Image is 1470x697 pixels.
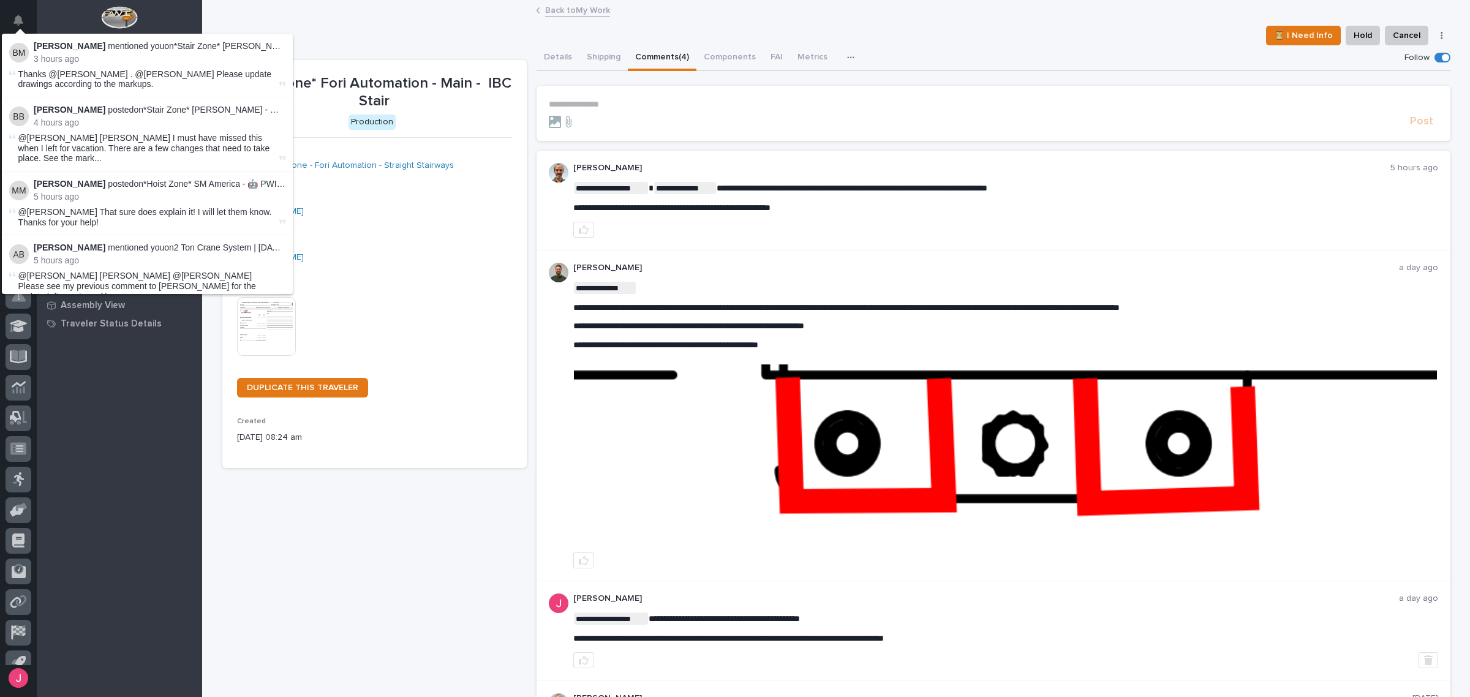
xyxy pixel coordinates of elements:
a: 27101 - Stair Zone - Fori Automation - Straight Stairways [237,159,454,172]
a: Traveler Status Details [37,314,202,333]
strong: [PERSON_NAME] [34,41,105,51]
p: posted on : [34,179,285,189]
img: AATXAJw4slNr5ea0WduZQVIpKGhdapBAGQ9xVsOeEvl5=s96-c [549,263,568,282]
a: *Stair Zone* [PERSON_NAME] - Main - Platform #1 [143,105,340,115]
p: mentioned you on : [34,41,285,51]
button: Delete post [1419,652,1438,668]
img: Ben Miller [9,43,29,62]
button: Notifications [6,7,31,33]
p: [PERSON_NAME] [573,263,1399,273]
p: Traveler Status Details [61,318,162,330]
p: mentioned you on : [34,243,285,253]
p: [PERSON_NAME] [573,593,1399,604]
p: 4 hours ago [34,118,285,128]
img: AOh14GhUnP333BqRmXh-vZ-TpYZQaFVsuOFmGre8SRZf2A=s96-c [549,163,568,183]
p: posted on : [34,105,285,115]
p: Assembly View [61,300,125,311]
span: Created [237,418,266,425]
button: Shipping [579,45,628,71]
div: Notifications [15,15,31,34]
button: Components [696,45,763,71]
span: Thanks @[PERSON_NAME] . @[PERSON_NAME] Please update drawings according to the markups. [18,69,272,89]
p: [PERSON_NAME] [573,163,1390,173]
p: 5 hours ago [34,255,285,266]
img: Ashton Bontrager [9,244,29,264]
p: 5 hours ago [34,192,285,202]
img: Brian Bontrager [9,107,29,126]
button: Post [1405,115,1438,129]
p: [DATE] 08:24 am [237,431,512,444]
button: like this post [573,222,594,238]
span: @[PERSON_NAME] That sure does explain it! I will let them know. Thanks for your help! [18,207,272,227]
img: ACg8ocI-SXp0KwvcdjE4ZoRMyLsZRSgZqnEZt9q_hAaElEsh-D-asw=s96-c [549,593,568,613]
a: DUPLICATE THIS TRAVELER [237,378,368,397]
span: Post [1410,115,1433,129]
a: Back toMy Work [545,2,610,17]
span: Hold [1354,28,1372,43]
div: Production [349,115,396,130]
button: like this post [573,652,594,668]
img: Workspace Logo [101,6,137,29]
span: @[PERSON_NAME] [PERSON_NAME] @[PERSON_NAME] Please see my previous comment to [PERSON_NAME] for t... [18,271,277,301]
span: DUPLICATE THIS TRAVELER [247,383,358,392]
strong: [PERSON_NAME] [34,105,105,115]
span: Cancel [1393,28,1420,43]
p: 3 hours ago [34,54,285,64]
strong: [PERSON_NAME] [34,243,105,252]
img: Michelle Moore [9,181,29,200]
button: Details [537,45,579,71]
span: @[PERSON_NAME] [PERSON_NAME] I must have missed this when I left for vacation. There are a few ch... [18,133,277,164]
button: Cancel [1385,26,1428,45]
p: a day ago [1399,263,1438,273]
button: Metrics [790,45,835,71]
button: ⏳ I Need Info [1266,26,1341,45]
button: users-avatar [6,665,31,691]
p: Follow [1404,53,1430,63]
p: a day ago [1399,593,1438,604]
strong: [PERSON_NAME] [34,179,105,189]
button: like this post [573,552,594,568]
a: *Hoist Zone* SM America - 🤖 PWI UltraLite Telescoping Gantry Crane (12' – 16' HUB Range) [143,179,500,189]
a: Assembly View [37,296,202,314]
span: ⏳ I Need Info [1274,28,1333,43]
button: FAI [763,45,790,71]
a: 2 Ton Crane System | [DATE] | Rocket Lab [174,243,336,252]
p: 5 hours ago [1390,163,1438,173]
button: Hold [1346,26,1380,45]
a: *Stair Zone* [PERSON_NAME] - Main - Platform #1 [174,41,371,51]
p: *Stair Zone* Fori Automation - Main - IBC Stair [237,75,512,110]
button: Comments (4) [628,45,696,71]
